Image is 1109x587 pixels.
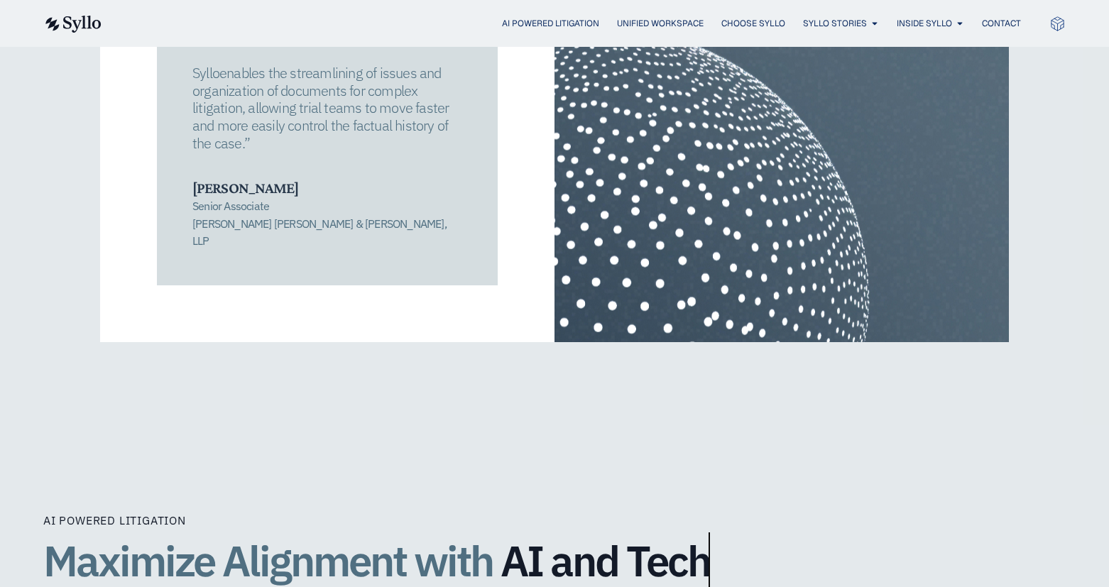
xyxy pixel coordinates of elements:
[192,197,462,250] p: Senior Associate [PERSON_NAME] [PERSON_NAME] & [PERSON_NAME], LLP
[43,16,102,33] img: syllo
[502,17,599,30] a: AI Powered Litigation
[130,17,1021,31] nav: Menu
[192,63,449,153] span: enables the streamlining of issues and organization of documents for complex litigation, allowing...
[897,17,952,30] a: Inside Syllo
[721,17,785,30] a: Choose Syllo
[803,17,867,30] a: Syllo Stories
[982,17,1021,30] a: Contact
[617,17,704,30] a: Unified Workspace
[192,63,219,82] span: Syllo
[501,537,710,584] span: AI and Tech​
[192,179,462,197] h3: [PERSON_NAME]
[43,512,1066,529] p: AI Powered Litigation
[130,17,1021,31] div: Menu Toggle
